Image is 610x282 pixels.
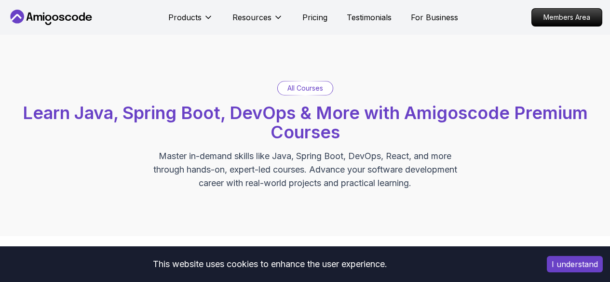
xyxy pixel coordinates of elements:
p: Products [168,12,202,23]
button: Resources [232,12,283,31]
a: Members Area [531,8,602,27]
a: For Business [411,12,458,23]
p: All Courses [287,83,323,93]
div: This website uses cookies to enhance the user experience. [7,254,532,275]
p: Members Area [532,9,602,26]
a: Testimonials [347,12,392,23]
button: Products [168,12,213,31]
button: Accept cookies [547,256,603,272]
p: Resources [232,12,271,23]
p: Master in-demand skills like Java, Spring Boot, DevOps, React, and more through hands-on, expert-... [143,149,467,190]
a: Pricing [302,12,327,23]
span: Learn Java, Spring Boot, DevOps & More with Amigoscode Premium Courses [23,102,588,143]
